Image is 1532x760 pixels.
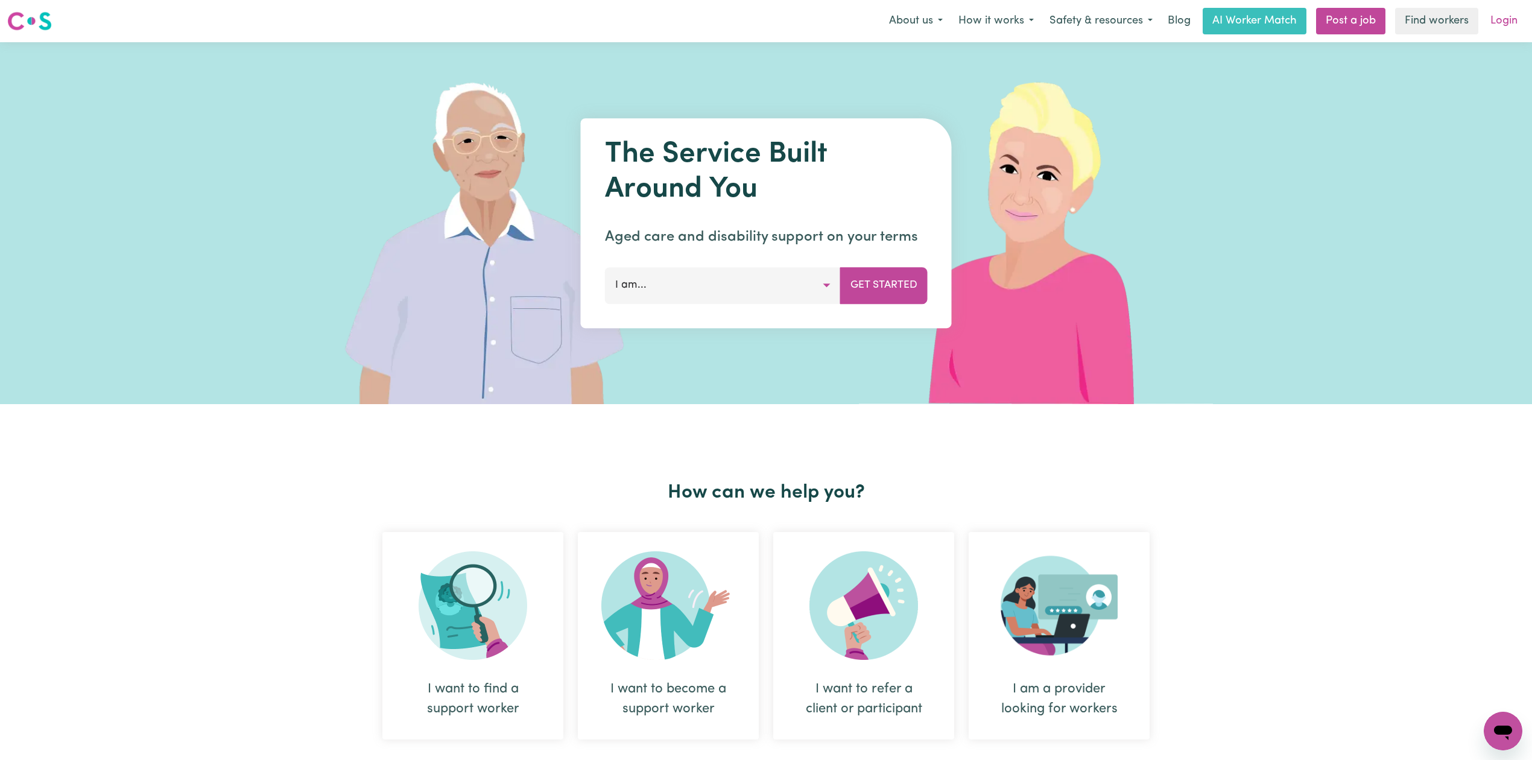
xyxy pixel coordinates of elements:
a: Login [1483,8,1525,34]
button: About us [881,8,951,34]
a: Blog [1160,8,1198,34]
button: I am... [605,267,841,303]
button: Safety & resources [1042,8,1160,34]
a: AI Worker Match [1203,8,1306,34]
div: I want to become a support worker [607,679,730,719]
h2: How can we help you? [375,481,1157,504]
img: Become Worker [601,551,735,660]
div: I want to refer a client or participant [802,679,925,719]
div: I am a provider looking for workers [969,532,1150,739]
button: How it works [951,8,1042,34]
img: Search [419,551,527,660]
img: Provider [1001,551,1118,660]
a: Careseekers logo [7,7,52,35]
img: Careseekers logo [7,10,52,32]
p: Aged care and disability support on your terms [605,226,928,248]
a: Post a job [1316,8,1385,34]
div: I want to refer a client or participant [773,532,954,739]
iframe: Button to launch messaging window [1484,712,1522,750]
a: Find workers [1395,8,1478,34]
div: I want to find a support worker [411,679,534,719]
div: I want to become a support worker [578,532,759,739]
div: I want to find a support worker [382,532,563,739]
div: I am a provider looking for workers [998,679,1121,719]
img: Refer [809,551,918,660]
button: Get Started [840,267,928,303]
h1: The Service Built Around You [605,138,928,207]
